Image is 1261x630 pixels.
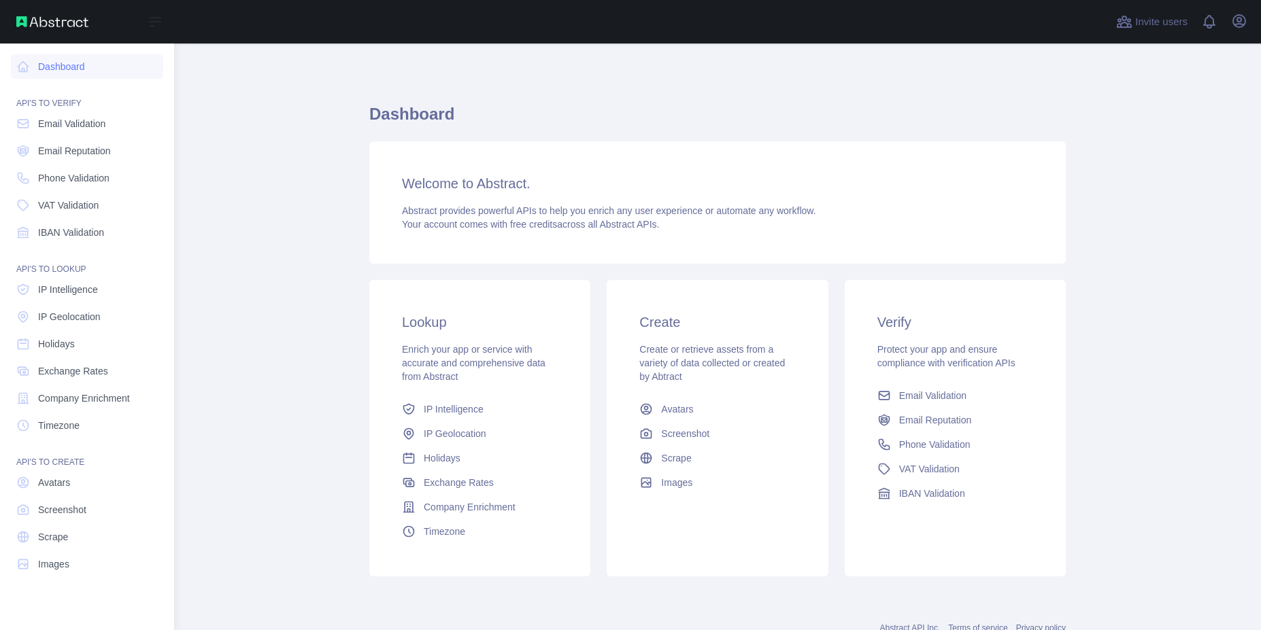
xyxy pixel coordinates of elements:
a: Phone Validation [872,432,1039,457]
button: Invite users [1113,11,1190,33]
span: Screenshot [661,427,709,440]
a: Avatars [11,470,163,495]
a: IP Geolocation [397,421,563,446]
span: Create or retrieve assets from a variety of data collected or created by Abtract [639,344,785,382]
a: Images [634,470,801,495]
a: VAT Validation [11,193,163,217]
div: API'S TO VERIFY [11,82,163,109]
span: Email Reputation [899,413,972,427]
div: API'S TO LOOKUP [11,247,163,275]
a: IP Intelligence [397,397,563,421]
span: Avatars [38,476,70,489]
a: Email Reputation [872,408,1039,432]
span: Timezone [38,419,80,432]
a: VAT Validation [872,457,1039,481]
span: Avatars [661,402,693,416]
span: Invite users [1135,14,1188,30]
a: Scrape [634,446,801,470]
h3: Welcome to Abstract. [402,174,1033,193]
span: Enrich your app or service with accurate and comprehensive data from Abstract [402,344,545,382]
h1: Dashboard [369,103,1066,136]
a: Phone Validation [11,166,163,190]
a: Scrape [11,525,163,549]
span: Your account comes with across all Abstract APIs. [402,219,659,230]
span: Abstract provides powerful APIs to help you enrich any user experience or automate any workflow. [402,205,816,216]
a: Screenshot [11,497,163,522]
span: Exchange Rates [38,364,108,378]
span: VAT Validation [38,198,99,212]
div: API'S TO CREATE [11,440,163,468]
a: Screenshot [634,421,801,446]
span: IP Intelligence [424,402,484,416]
span: Timezone [424,525,465,538]
span: Scrape [661,451,691,465]
a: Avatars [634,397,801,421]
a: Email Reputation [11,139,163,163]
span: Exchange Rates [424,476,494,489]
a: Dashboard [11,54,163,79]
span: Phone Validation [899,438,971,451]
span: Images [38,557,69,571]
a: IP Geolocation [11,304,163,329]
span: Company Enrichment [38,391,130,405]
a: Company Enrichment [11,386,163,410]
span: Email Validation [899,389,966,402]
a: Timezone [11,413,163,438]
span: Holidays [424,451,460,465]
a: Email Validation [872,383,1039,408]
span: Holidays [38,337,75,351]
span: Images [661,476,692,489]
a: Images [11,552,163,576]
a: Exchange Rates [397,470,563,495]
span: IBAN Validation [38,226,104,239]
span: IBAN Validation [899,487,965,500]
span: free credits [510,219,557,230]
span: IP Intelligence [38,283,98,296]
a: Timezone [397,519,563,544]
a: IBAN Validation [872,481,1039,506]
a: IBAN Validation [11,220,163,245]
span: Screenshot [38,503,86,517]
span: Email Validation [38,117,105,130]
h3: Create [639,313,795,332]
a: IP Intelligence [11,277,163,302]
span: Email Reputation [38,144,111,158]
h3: Lookup [402,313,558,332]
span: Company Enrichment [424,500,516,514]
a: Company Enrichment [397,495,563,519]
span: VAT Validation [899,462,960,476]
span: Scrape [38,530,68,544]
a: Holidays [397,446,563,470]
a: Email Validation [11,111,163,136]
span: IP Geolocation [424,427,486,440]
a: Exchange Rates [11,359,163,383]
img: Abstract API [16,16,88,27]
span: IP Geolocation [38,310,101,323]
span: Phone Validation [38,171,110,185]
a: Holidays [11,332,163,356]
h3: Verify [877,313,1033,332]
span: Protect your app and ensure compliance with verification APIs [877,344,1015,368]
